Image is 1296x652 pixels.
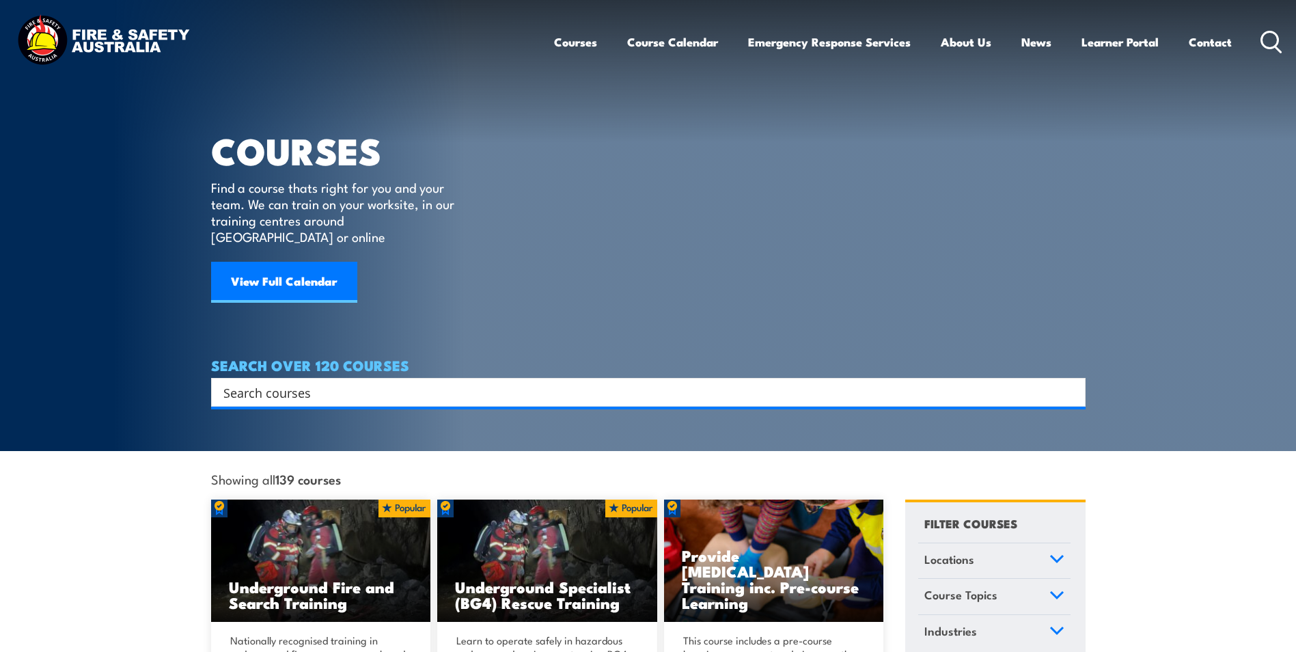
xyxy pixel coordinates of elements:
[1189,24,1232,60] a: Contact
[941,24,991,60] a: About Us
[211,357,1086,372] h4: SEARCH OVER 120 COURSES
[924,514,1017,532] h4: FILTER COURSES
[211,500,431,623] a: Underground Fire and Search Training
[682,547,866,610] h3: Provide [MEDICAL_DATA] Training inc. Pre-course Learning
[664,500,884,623] a: Provide [MEDICAL_DATA] Training inc. Pre-course Learning
[918,579,1071,614] a: Course Topics
[223,382,1056,403] input: Search input
[211,134,474,166] h1: COURSES
[229,579,413,610] h3: Underground Fire and Search Training
[211,500,431,623] img: Underground mine rescue
[627,24,718,60] a: Course Calendar
[455,579,639,610] h3: Underground Specialist (BG4) Rescue Training
[924,622,977,640] span: Industries
[924,586,997,604] span: Course Topics
[1062,383,1081,402] button: Search magnifier button
[918,615,1071,651] a: Industries
[664,500,884,623] img: Low Voltage Rescue and Provide CPR
[437,500,657,623] a: Underground Specialist (BG4) Rescue Training
[554,24,597,60] a: Courses
[275,470,341,488] strong: 139 courses
[211,179,460,245] p: Find a course thats right for you and your team. We can train on your worksite, in our training c...
[748,24,911,60] a: Emergency Response Services
[918,543,1071,579] a: Locations
[1021,24,1051,60] a: News
[211,472,341,486] span: Showing all
[226,383,1058,402] form: Search form
[211,262,357,303] a: View Full Calendar
[437,500,657,623] img: Underground mine rescue
[1081,24,1159,60] a: Learner Portal
[924,550,974,569] span: Locations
